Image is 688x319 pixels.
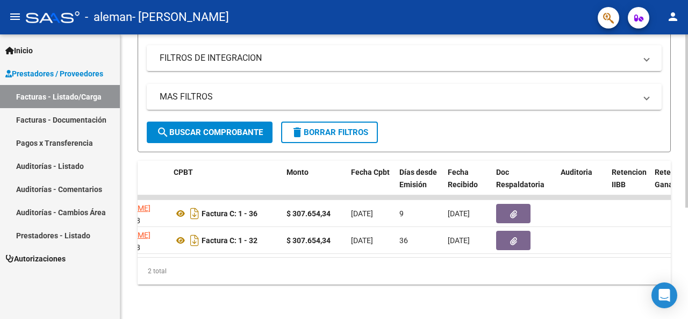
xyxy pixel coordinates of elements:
mat-icon: person [666,10,679,23]
span: Auditoria [561,168,592,176]
datatable-header-cell: CPBT [169,161,282,208]
span: 36 [399,236,408,245]
datatable-header-cell: Retencion IIBB [607,161,650,208]
span: [DATE] [351,209,373,218]
div: 2 total [138,258,671,285]
span: Días desde Emisión [399,168,437,189]
strong: Factura C: 1 - 36 [202,209,257,218]
span: Monto [286,168,309,176]
mat-icon: menu [9,10,21,23]
strong: $ 307.654,34 [286,236,331,245]
datatable-header-cell: Monto [282,161,347,208]
span: Fecha Cpbt [351,168,390,176]
span: Doc Respaldatoria [496,168,544,189]
span: - aleman [85,5,132,29]
span: Retencion IIBB [612,168,647,189]
mat-icon: search [156,126,169,139]
datatable-header-cell: Días desde Emisión [395,161,443,208]
mat-panel-title: FILTROS DE INTEGRACION [160,52,636,64]
span: - [PERSON_NAME] [132,5,229,29]
span: [DATE] [448,209,470,218]
mat-expansion-panel-header: FILTROS DE INTEGRACION [147,45,662,71]
strong: $ 307.654,34 [286,209,331,218]
i: Descargar documento [188,205,202,222]
datatable-header-cell: Auditoria [556,161,607,208]
strong: Factura C: 1 - 32 [202,236,257,245]
datatable-header-cell: Doc Respaldatoria [492,161,556,208]
span: CPBT [174,168,193,176]
mat-panel-title: MAS FILTROS [160,91,636,103]
button: Buscar Comprobante [147,122,273,143]
datatable-header-cell: Fecha Cpbt [347,161,395,208]
span: Borrar Filtros [291,127,368,137]
datatable-header-cell: Fecha Recibido [443,161,492,208]
span: Prestadores / Proveedores [5,68,103,80]
span: Autorizaciones [5,253,66,265]
mat-expansion-panel-header: MAS FILTROS [147,84,662,110]
mat-icon: delete [291,126,304,139]
span: [DATE] [448,236,470,245]
button: Borrar Filtros [281,122,378,143]
span: 9 [399,209,404,218]
span: Buscar Comprobante [156,127,263,137]
div: Open Intercom Messenger [651,282,677,308]
i: Descargar documento [188,232,202,249]
span: Fecha Recibido [448,168,478,189]
span: Inicio [5,45,33,56]
span: [DATE] [351,236,373,245]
